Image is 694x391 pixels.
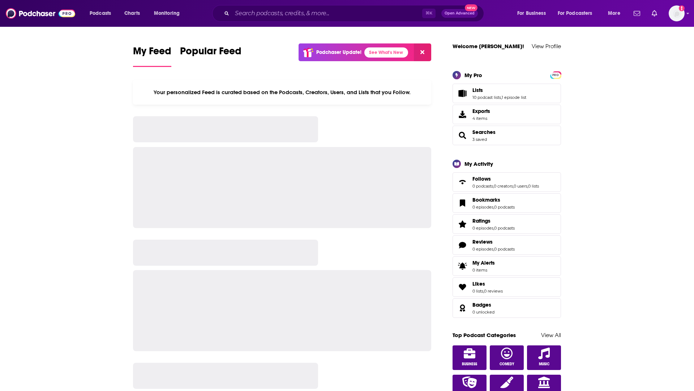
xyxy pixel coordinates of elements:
span: Business [462,362,477,366]
a: Charts [120,8,144,19]
span: Exports [455,109,470,119]
span: Follows [453,172,561,192]
a: See What's New [364,47,408,58]
a: 0 episodes [472,226,493,231]
a: Ratings [472,218,515,224]
span: Reviews [472,239,493,245]
span: Music [539,362,549,366]
a: View All [541,332,561,339]
span: Exports [472,108,490,114]
button: open menu [149,8,189,19]
p: Podchaser Update! [316,49,361,55]
button: open menu [603,8,629,19]
span: Searches [472,129,496,135]
div: My Activity [464,160,493,167]
span: Monitoring [154,8,180,18]
span: Likes [453,277,561,297]
a: 3 saved [472,137,487,142]
img: Podchaser - Follow, Share and Rate Podcasts [6,7,75,20]
span: New [465,4,478,11]
span: Badges [453,298,561,318]
div: Search podcasts, credits, & more... [219,5,491,22]
span: My Alerts [472,260,495,266]
button: open menu [85,8,120,19]
a: Bookmarks [472,197,515,203]
span: Logged in as ckennedymercer [669,5,685,21]
div: My Pro [464,72,482,79]
span: PRO [551,72,560,78]
span: ⌘ K [422,9,436,18]
span: , [493,184,494,189]
a: My Alerts [453,256,561,276]
a: Reviews [472,239,515,245]
span: 4 items [472,116,490,121]
div: Your personalized Feed is curated based on the Podcasts, Creators, Users, and Lists that you Follow. [133,80,431,105]
a: Reviews [455,240,470,250]
span: For Podcasters [558,8,592,18]
span: Ratings [453,214,561,234]
a: Badges [455,303,470,313]
a: Likes [455,282,470,292]
span: Lists [453,84,561,103]
a: Business [453,345,487,370]
span: Bookmarks [453,193,561,213]
a: 0 users [514,184,527,189]
a: 1 episode list [502,95,526,100]
a: 10 podcast lists [472,95,501,100]
span: Popular Feed [180,45,241,62]
a: 0 unlocked [472,310,494,315]
span: Lists [472,87,483,93]
a: 0 podcasts [494,226,515,231]
span: Badges [472,302,491,308]
a: 0 creators [494,184,513,189]
input: Search podcasts, credits, & more... [232,8,422,19]
a: 0 lists [528,184,539,189]
span: , [513,184,514,189]
a: PRO [551,72,560,77]
a: Lists [455,88,470,98]
span: My Alerts [455,261,470,271]
span: 0 items [472,268,495,273]
span: Charts [124,8,140,18]
span: Follows [472,176,491,182]
a: My Feed [133,45,171,67]
a: View Profile [532,43,561,50]
span: For Business [517,8,546,18]
button: Show profile menu [669,5,685,21]
a: Bookmarks [455,198,470,208]
a: Ratings [455,219,470,229]
a: Popular Feed [180,45,241,67]
a: 0 episodes [472,205,493,210]
a: Welcome [PERSON_NAME]! [453,43,524,50]
span: , [501,95,502,100]
a: 0 podcasts [472,184,493,189]
a: Show notifications dropdown [631,7,643,20]
span: Podcasts [90,8,111,18]
button: open menu [512,8,555,19]
a: 0 reviews [484,289,503,294]
a: 0 podcasts [494,247,515,252]
span: Reviews [453,235,561,255]
a: Likes [472,281,503,287]
span: Searches [453,126,561,145]
a: Follows [472,176,539,182]
img: User Profile [669,5,685,21]
a: Exports [453,105,561,124]
a: Comedy [490,345,524,370]
a: Show notifications dropdown [649,7,660,20]
a: 0 lists [472,289,483,294]
span: Open Advanced [445,12,475,15]
span: Bookmarks [472,197,500,203]
a: Music [527,345,561,370]
span: Likes [472,281,485,287]
span: More [608,8,620,18]
a: Lists [472,87,526,93]
span: Comedy [500,362,514,366]
button: open menu [553,8,603,19]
